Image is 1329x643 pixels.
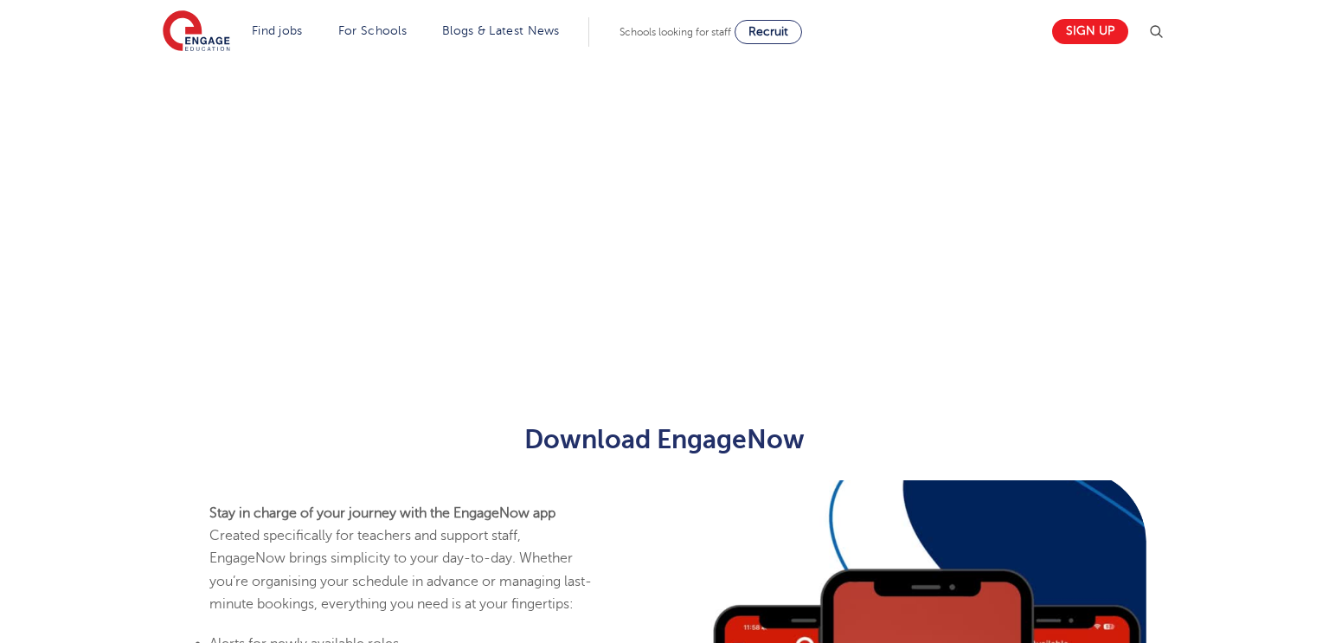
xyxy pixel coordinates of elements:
a: Sign up [1052,19,1128,44]
a: For Schools [338,24,407,37]
p: Created specifically for teachers and support staff, EngageNow brings simplicity to your day-to-d... [209,501,595,614]
strong: Stay in charge of your journey with the EngageNow app [209,505,555,520]
a: Blogs & Latest News [442,24,560,37]
iframe: Form [153,1,827,299]
a: Recruit [735,20,802,44]
span: Recruit [748,25,788,38]
span: Schools looking for staff [620,26,731,38]
h2: Download EngageNow [241,425,1089,454]
img: Engage Education [163,10,230,54]
a: Find jobs [252,24,303,37]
